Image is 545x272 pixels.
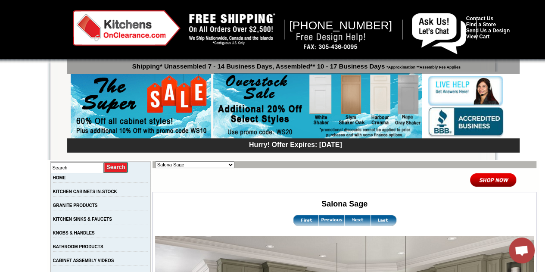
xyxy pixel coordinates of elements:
a: KITCHEN CABINETS IN-STOCK [53,189,117,194]
a: View Cart [466,34,489,40]
input: Submit [104,162,128,173]
a: GRANITE PRODUCTS [53,203,98,208]
span: *Approximation **Assembly Fee Applies [385,63,461,69]
a: Contact Us [466,16,493,22]
a: KITCHEN SINKS & FAUCETS [53,217,112,222]
a: Send Us a Design [466,28,510,34]
a: BATHROOM PRODUCTS [53,244,103,249]
img: Kitchens on Clearance Logo [73,10,181,46]
div: Hurry! Offer Expires: [DATE] [72,140,520,149]
a: CABINET ASSEMBLY VIDEOS [53,258,114,263]
a: Find a Store [466,22,496,28]
p: Shipping* Unassembled 7 - 14 Business Days, Assembled** 10 - 17 Business Days [72,59,520,70]
div: Open chat [509,238,535,263]
a: HOME [53,175,66,180]
span: [PHONE_NUMBER] [289,19,392,32]
h2: Salona Sage [154,200,535,209]
a: KNOBS & HANDLES [53,231,95,235]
